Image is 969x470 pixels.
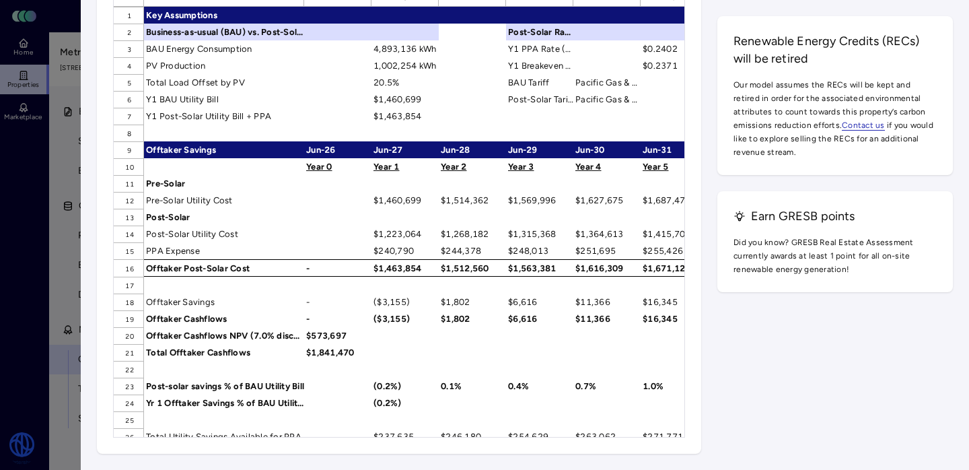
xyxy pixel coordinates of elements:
[371,310,439,327] div: ($3,155)
[641,226,708,242] div: $1,415,702
[641,242,708,259] div: $255,426
[114,327,144,344] div: 20
[114,277,144,294] div: 17
[371,158,439,175] div: Year 1
[144,259,304,277] div: Offtaker Post-Solar Cost
[371,428,439,445] div: $237,635
[573,74,641,91] div: Pacific Gas & Electric Co: B-19-TOU-NEM3
[371,259,439,277] div: $1,463,854
[144,192,304,209] div: Pre-Solar Utility Cost
[114,411,144,428] div: 25
[506,428,573,445] div: $254,629
[573,259,641,277] div: $1,616,309
[641,310,708,327] div: $16,345
[573,242,641,259] div: $251,695
[144,242,304,259] div: PPA Expense
[506,310,573,327] div: $6,616
[114,378,144,395] div: 23
[144,175,304,192] div: Pre-Solar
[114,209,144,226] div: 13
[144,226,304,242] div: Post-Solar Utility Cost
[439,158,506,175] div: Year 2
[573,226,641,242] div: $1,364,613
[371,192,439,209] div: $1,460,699
[506,259,573,277] div: $1,563,381
[573,310,641,327] div: $11,366
[573,141,641,158] div: Jun-30
[144,141,304,158] div: Offtaker Savings
[114,74,144,91] div: 5
[573,158,641,175] div: Year 4
[114,91,144,108] div: 6
[114,40,144,57] div: 3
[506,91,573,108] div: Post-Solar Tariff
[439,226,506,242] div: $1,268,182
[144,209,304,226] div: Post-Solar
[506,158,573,175] div: Year 3
[144,7,304,24] div: Key Assumptions
[144,327,304,344] div: Offtaker Cashflows NPV (7.0% discount rate)
[114,158,144,175] div: 10
[439,294,506,310] div: $1,802
[371,91,439,108] div: $1,460,699
[439,242,506,259] div: $244,378
[506,378,573,395] div: 0.4%
[144,91,304,108] div: Y1 BAU Utility Bill
[439,192,506,209] div: $1,514,362
[439,310,506,327] div: $1,802
[144,310,304,327] div: Offtaker Cashflows
[439,259,506,277] div: $1,512,560
[304,141,371,158] div: Jun-26
[144,395,304,411] div: Yr 1 Offtaker Savings % of BAU Utility Bill
[144,74,304,91] div: Total Load Offset by PV
[641,158,708,175] div: Year 5
[573,91,641,108] div: Pacific Gas & Electric Co: B-19-TOU-NEM3
[114,428,144,445] div: 26
[304,310,371,327] div: -
[371,57,439,74] div: 1,002,254 kWh
[144,108,304,125] div: Y1 Post-Solar Utility Bill + PPA
[641,378,708,395] div: 1.0%
[641,192,708,209] div: $1,687,472
[439,428,506,445] div: $246,180
[506,242,573,259] div: $248,013
[573,294,641,310] div: $11,366
[114,361,144,378] div: 22
[573,378,641,395] div: 0.7%
[114,141,144,158] div: 9
[114,7,144,24] div: 1
[371,294,439,310] div: ($3,155)
[371,395,439,411] div: (0.2%)
[144,294,304,310] div: Offtaker Savings
[641,57,708,74] div: $0.2371
[114,242,144,259] div: 15
[114,226,144,242] div: 14
[114,192,144,209] div: 12
[304,344,371,361] div: $1,841,470
[371,242,439,259] div: $240,790
[733,236,937,276] span: Did you know? GRESB Real Estate Assessment currently awards at least 1 point for all on-site rene...
[371,141,439,158] div: Jun-27
[506,294,573,310] div: $6,616
[114,395,144,411] div: 24
[144,378,304,395] div: Post-solar savings % of BAU Utility Bill
[371,226,439,242] div: $1,223,064
[144,40,304,57] div: BAU Energy Consumption
[144,24,304,40] div: Business-as-usual (BAU) vs. Post-Solar
[641,294,708,310] div: $16,345
[733,78,937,159] span: Our model assumes the RECs will be kept and retired in order for the associated environmental att...
[733,207,937,225] h3: Earn GRESB points
[506,40,573,57] div: Y1 PPA Rate ($/kWh)
[573,192,641,209] div: $1,627,675
[506,192,573,209] div: $1,569,996
[114,310,144,327] div: 19
[573,428,641,445] div: $263,062
[371,74,439,91] div: 20.5%
[506,141,573,158] div: Jun-29
[641,40,708,57] div: $0.2402
[371,40,439,57] div: 4,893,136 kWh
[371,108,439,125] div: $1,463,854
[506,226,573,242] div: $1,315,368
[114,57,144,74] div: 4
[371,378,439,395] div: (0.2%)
